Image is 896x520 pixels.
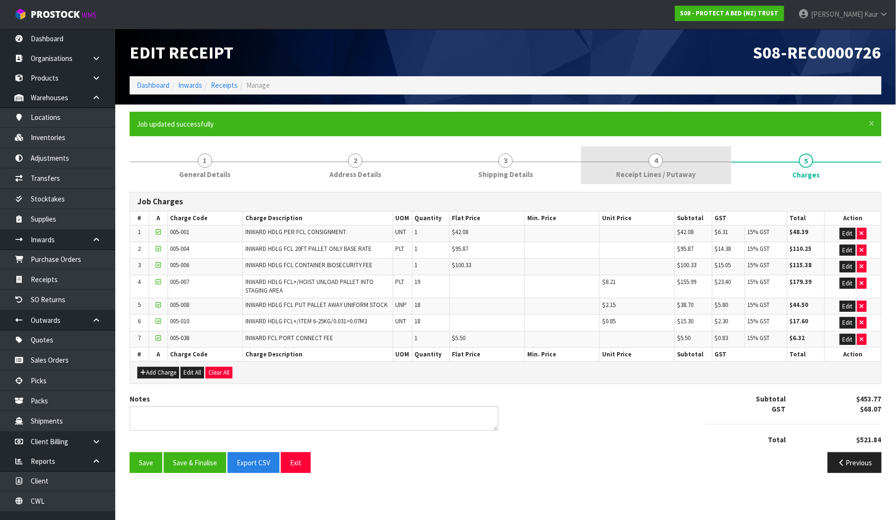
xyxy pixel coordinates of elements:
[840,334,856,345] button: Edit
[31,8,80,21] span: ProStock
[130,259,149,275] td: 3
[478,169,533,179] span: Shipping Details
[396,278,405,286] span: PLT
[799,154,813,168] span: 5
[206,367,232,378] button: Clear All
[245,261,373,269] span: INWARD HDLG FCL CONTAINER BIOSECURITY FEE
[675,212,712,225] th: Subtotal
[452,245,469,253] span: $95.87
[170,261,190,269] span: 005-006
[130,185,882,480] span: Charges
[415,301,421,309] span: 18
[164,452,226,473] button: Save & Finalise
[678,228,694,236] span: $42.08
[840,301,856,312] button: Edit
[130,331,149,348] td: 7
[840,261,856,272] button: Edit
[170,301,190,309] span: 005-008
[616,169,696,179] span: Receipt Lines / Putaway
[415,261,418,269] span: 1
[600,212,675,225] th: Unit Price
[602,317,616,325] span: $0.85
[840,278,856,289] button: Edit
[790,334,805,342] strong: $6.32
[245,317,367,325] span: INWARD HDLG FCL+/ITEM 6-25KG/0.031>0.07M3
[715,317,728,325] span: $2.30
[245,245,372,253] span: INWARD HDLG FCL 20FT PALLET ONLY BASE RATE
[753,42,882,63] span: S08-REC0000726
[211,81,238,90] a: Receipts
[756,394,786,403] strong: Subtotal
[680,9,779,17] strong: S08 - PROTECT A BED (NZ) TRUST
[790,317,809,325] strong: $17.60
[170,228,190,236] span: 005-001
[715,245,731,253] span: $14.38
[524,348,599,362] th: Min. Price
[748,301,770,309] span: 15% GST
[452,228,469,236] span: $42.08
[678,261,697,269] span: $100.33
[857,394,882,403] strong: $453.77
[170,245,190,253] span: 005-004
[130,275,149,298] td: 4
[790,301,809,309] strong: $44.50
[246,81,270,90] span: Manage
[137,197,874,206] h3: Job Charges
[415,334,418,342] span: 1
[498,154,513,168] span: 3
[245,301,387,309] span: INWARD HDLG FCL PUT PALLET AWAY UNIFORM STOCK
[281,452,311,473] button: Exit
[790,261,812,269] strong: $115.38
[768,435,786,444] strong: Total
[130,452,162,473] button: Save
[329,169,381,179] span: Address Details
[170,334,190,342] span: 005-038
[170,317,190,325] span: 005-010
[748,334,770,342] span: 15% GST
[828,452,882,473] button: Previous
[748,317,770,325] span: 15% GST
[649,154,663,168] span: 4
[137,81,170,90] a: Dashboard
[137,119,214,129] span: Job updated successfully
[198,154,212,168] span: 1
[228,452,279,473] button: Export CSV
[715,228,728,236] span: $6.31
[869,117,875,130] span: ×
[840,317,856,329] button: Edit
[412,212,449,225] th: Quantity
[678,301,694,309] span: $38.70
[245,278,374,295] span: INWARD HDLG FCL+/HOIST UNLOAD PALLET INTO STAGING AREA
[396,301,407,309] span: UNP
[130,315,149,331] td: 6
[415,278,421,286] span: 19
[168,212,242,225] th: Charge Code
[864,10,878,19] span: Kaur
[811,10,863,19] span: [PERSON_NAME]
[675,6,784,21] a: S08 - PROTECT A BED (NZ) TRUST
[449,212,524,225] th: Flat Price
[452,261,472,269] span: $100.33
[170,278,190,286] span: 005-007
[715,261,731,269] span: $15.05
[245,334,333,342] span: INWARD FCL PORT CONNECT FEE
[675,348,712,362] th: Subtotal
[790,245,812,253] strong: $110.25
[748,228,770,236] span: 15% GST
[790,278,812,286] strong: $179.39
[130,225,149,242] td: 1
[415,228,418,236] span: 1
[396,317,407,325] span: UNT
[178,81,202,90] a: Inwards
[415,245,418,253] span: 1
[840,228,856,239] button: Edit
[242,212,393,225] th: Charge Description
[715,301,728,309] span: $5.80
[396,228,407,236] span: UNT
[149,348,168,362] th: A
[602,301,616,309] span: $2.15
[712,212,787,225] th: GST
[396,245,405,253] span: PLT
[748,278,770,286] span: 15% GST
[179,169,230,179] span: General Details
